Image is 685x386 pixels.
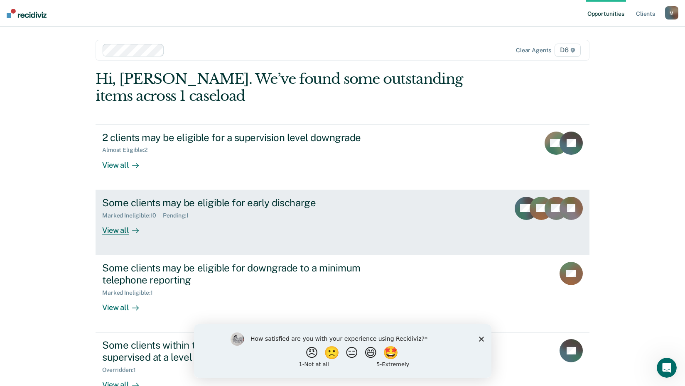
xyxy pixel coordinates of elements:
[102,289,159,296] div: Marked Ineligible : 1
[102,219,149,235] div: View all
[102,147,154,154] div: Almost Eligible : 2
[102,366,142,374] div: Overridden : 1
[102,197,394,209] div: Some clients may be eligible for early discharge
[194,324,491,378] iframe: Survey by Kim from Recidiviz
[555,44,581,57] span: D6
[163,212,195,219] div: Pending : 1
[102,262,394,286] div: Some clients may be eligible for downgrade to a minimum telephone reporting
[7,9,47,18] img: Recidiviz
[102,132,394,144] div: 2 clients may be eligible for a supervision level downgrade
[96,125,589,190] a: 2 clients may be eligible for a supervision level downgradeAlmost Eligible:2View all
[96,190,589,255] a: Some clients may be eligible for early dischargeMarked Ineligible:10Pending:1View all
[516,47,551,54] div: Clear agents
[102,339,394,363] div: Some clients within their first 6 months of supervision are being supervised at a level that does...
[102,212,163,219] div: Marked Ineligible : 10
[96,255,589,332] a: Some clients may be eligible for downgrade to a minimum telephone reportingMarked Ineligible:1Vie...
[102,154,149,170] div: View all
[102,296,149,312] div: View all
[657,358,677,378] iframe: Intercom live chat
[96,71,491,105] div: Hi, [PERSON_NAME]. We’ve found some outstanding items across 1 caseload
[665,6,678,20] button: M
